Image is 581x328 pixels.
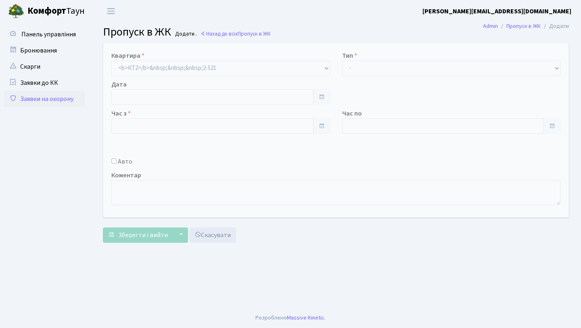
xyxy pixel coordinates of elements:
[21,30,76,39] span: Панель управління
[103,24,171,40] span: Пропуск в ЖК
[483,22,498,30] a: Admin
[4,42,85,59] a: Бронювання
[255,313,326,322] div: Розроблено .
[111,51,144,61] label: Квартира
[342,51,357,61] label: Тип
[4,26,85,42] a: Панель управління
[541,22,569,31] li: Додати
[173,31,197,38] small: Додати .
[118,231,168,240] span: Зберегти і вийти
[111,109,131,118] label: Час з
[4,59,85,75] a: Скарги
[4,75,85,91] a: Заявки до КК
[422,7,571,16] b: [PERSON_NAME][EMAIL_ADDRESS][DOMAIN_NAME]
[27,4,66,17] b: Комфорт
[4,91,85,107] a: Заявки на охорону
[8,3,24,19] img: logo.png
[422,6,571,16] a: [PERSON_NAME][EMAIL_ADDRESS][DOMAIN_NAME]
[238,30,271,38] span: Пропуск в ЖК
[118,157,132,166] label: Авто
[111,80,127,89] label: Дата
[506,22,541,30] a: Пропуск в ЖК
[287,313,324,322] a: Massive Kinetic
[342,109,362,118] label: Час по
[27,4,85,18] span: Таун
[103,227,173,243] button: Зберегти і вийти
[111,170,141,180] label: Коментар
[101,4,121,18] button: Переключити навігацію
[201,30,271,38] a: Назад до всіхПропуск в ЖК
[189,227,236,243] a: Скасувати
[471,18,581,35] nav: breadcrumb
